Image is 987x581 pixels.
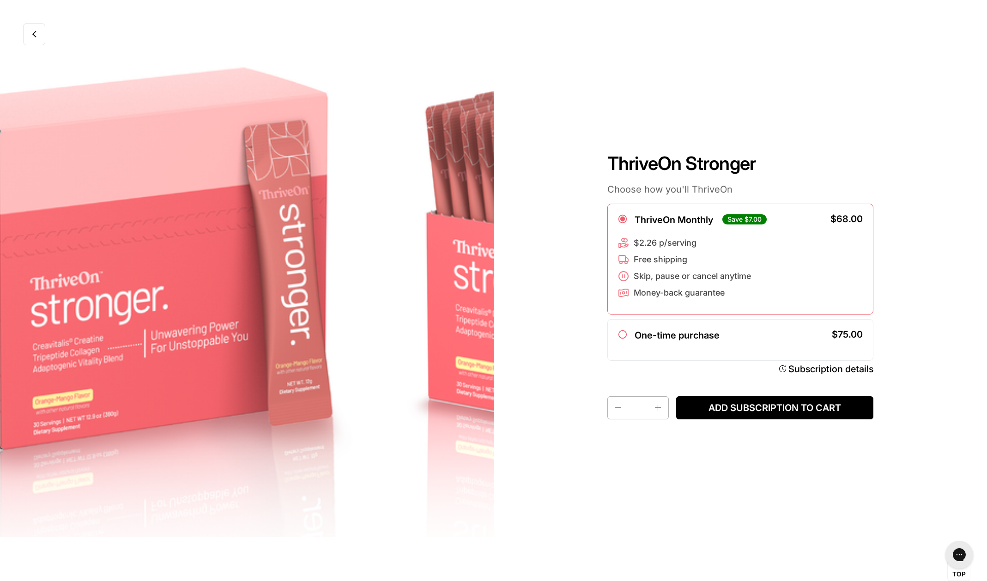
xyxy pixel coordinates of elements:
[941,538,978,572] iframe: Gorgias live chat messenger
[607,152,873,175] h1: ThriveOn Stronger
[830,214,863,224] div: $68.00
[618,254,751,265] li: Free shipping
[788,363,873,375] div: Subscription details
[607,183,873,195] p: Choose how you'll ThriveOn
[618,287,751,298] li: Money-back guarantee
[635,330,720,341] label: One-time purchase
[832,330,863,339] div: $75.00
[650,397,668,419] button: Increase quantity
[722,214,767,224] div: Save $7.00
[676,396,873,419] button: Add subscription to cart
[608,397,626,419] button: Decrease quantity
[635,214,713,225] label: ThriveOn Monthly
[684,402,866,414] span: Add subscription to cart
[618,237,751,248] li: $2.26 p/serving
[952,570,966,579] span: Top
[618,271,751,282] li: Skip, pause or cancel anytime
